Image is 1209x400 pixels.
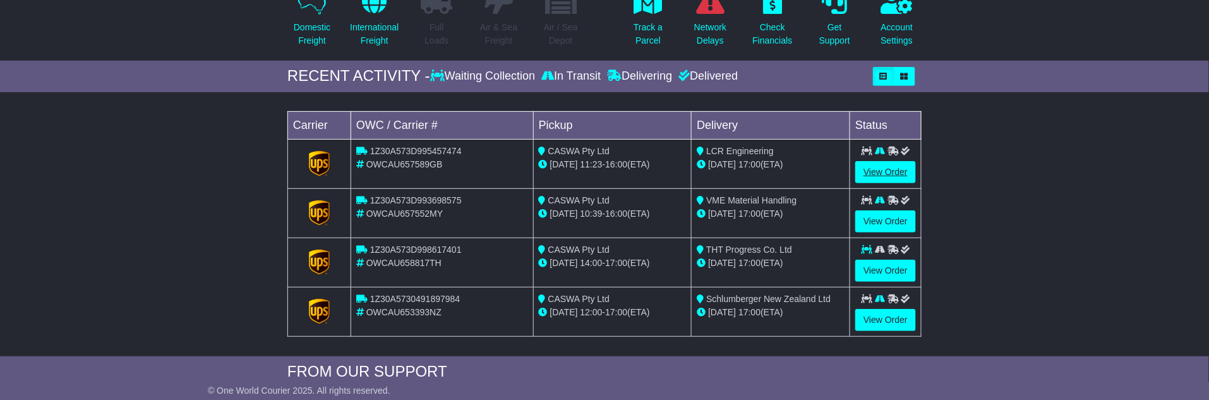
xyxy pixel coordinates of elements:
[539,158,687,171] div: - (ETA)
[287,67,430,85] div: RECENT ACTIVITY -
[548,245,610,255] span: CASWA Pty Ltd
[550,159,578,169] span: [DATE]
[706,146,774,156] span: LCR Engineering
[544,21,578,47] p: Air / Sea Depot
[480,21,517,47] p: Air & Sea Freight
[548,195,610,205] span: CASWA Pty Ltd
[634,21,663,47] p: Track a Parcel
[850,111,922,139] td: Status
[697,257,845,270] div: (ETA)
[706,245,792,255] span: THT Progress Co. Ltd
[366,209,443,219] span: OWCAU657552MY
[294,21,330,47] p: Domestic Freight
[366,159,443,169] span: OWCAU657589GB
[697,158,845,171] div: (ETA)
[675,70,738,83] div: Delivered
[309,299,330,324] img: GetCarrierServiceLogo
[370,146,462,156] span: 1Z30A573D995457474
[309,200,330,226] img: GetCarrierServiceLogo
[881,21,913,47] p: Account Settings
[350,21,399,47] p: International Freight
[287,363,922,381] div: FROM OUR SUPPORT
[605,209,627,219] span: 16:00
[533,111,692,139] td: Pickup
[539,207,687,221] div: - (ETA)
[855,210,916,233] a: View Order
[697,306,845,319] div: (ETA)
[855,161,916,183] a: View Order
[605,258,627,268] span: 17:00
[819,21,850,47] p: Get Support
[309,250,330,275] img: GetCarrierServiceLogo
[550,307,578,317] span: [DATE]
[580,209,603,219] span: 10:39
[753,21,793,47] p: Check Financials
[550,258,578,268] span: [DATE]
[855,260,916,282] a: View Order
[288,111,351,139] td: Carrier
[708,209,736,219] span: [DATE]
[430,70,538,83] div: Waiting Collection
[708,159,736,169] span: [DATE]
[421,21,452,47] p: Full Loads
[738,159,761,169] span: 17:00
[697,207,845,221] div: (ETA)
[708,307,736,317] span: [DATE]
[738,209,761,219] span: 17:00
[580,307,603,317] span: 12:00
[548,146,610,156] span: CASWA Pty Ltd
[738,258,761,268] span: 17:00
[370,245,462,255] span: 1Z30A573D998617401
[605,159,627,169] span: 16:00
[692,111,850,139] td: Delivery
[366,258,442,268] span: OWCAU658817TH
[604,70,675,83] div: Delivering
[855,309,916,331] a: View Order
[580,159,603,169] span: 11:23
[706,294,831,304] span: Schlumberger New Zealand Ltd
[366,307,442,317] span: OWCAU653393NZ
[539,306,687,319] div: - (ETA)
[208,385,390,396] span: © One World Courier 2025. All rights reserved.
[538,70,604,83] div: In Transit
[370,195,462,205] span: 1Z30A573D993698575
[694,21,726,47] p: Network Delays
[605,307,627,317] span: 17:00
[548,294,610,304] span: CASWA Pty Ltd
[539,257,687,270] div: - (ETA)
[351,111,534,139] td: OWC / Carrier #
[580,258,603,268] span: 14:00
[738,307,761,317] span: 17:00
[309,151,330,176] img: GetCarrierServiceLogo
[370,294,460,304] span: 1Z30A5730491897984
[708,258,736,268] span: [DATE]
[550,209,578,219] span: [DATE]
[706,195,797,205] span: VME Material Handling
